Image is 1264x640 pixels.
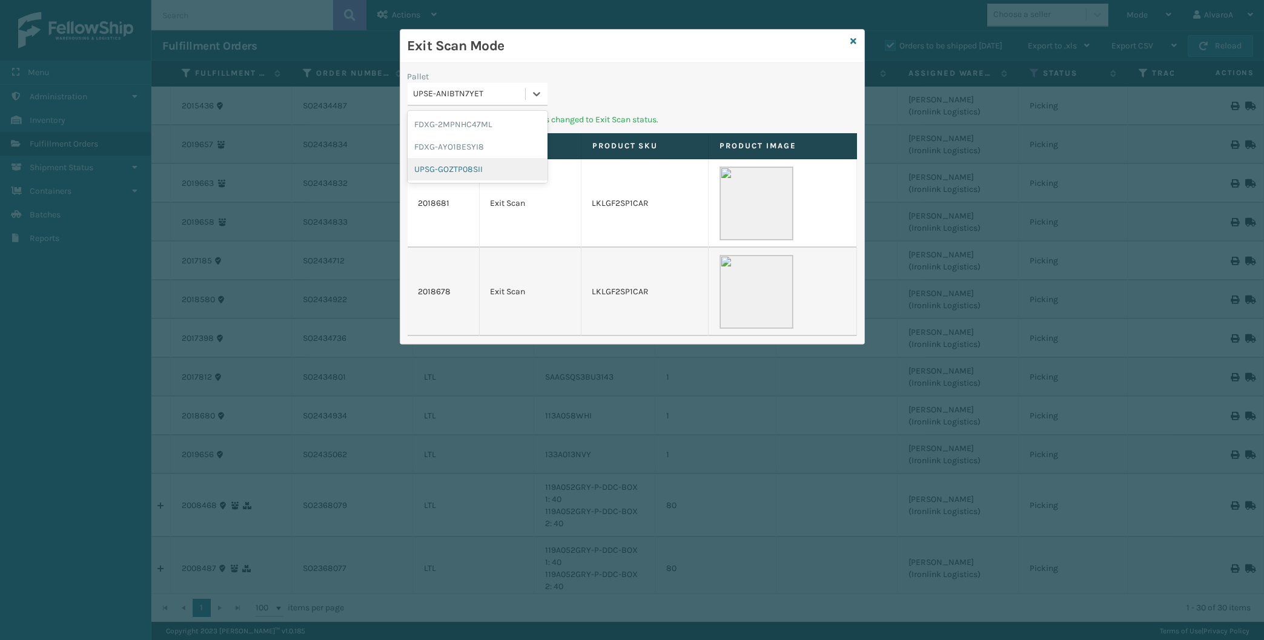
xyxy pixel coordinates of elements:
div: FDXG-AYO1BESYI8 [408,136,548,158]
a: 2018681 [419,197,450,209]
label: Product Image [720,140,845,151]
div: FDXG-2MPNHC47ML [408,113,548,136]
td: LKLGF2SP1CAR [581,159,709,248]
label: Pallet [408,70,429,83]
label: Product SKU [592,140,697,151]
img: 51104088640_40f294f443_o-scaled-700x700.jpg [720,167,793,240]
div: UPSG-GOZTP08SII [408,158,548,180]
td: Exit Scan [480,248,581,336]
td: LKLGF2SP1CAR [581,248,709,336]
div: UPSE-ANIBTN7YET [414,88,526,101]
a: 2018678 [419,286,451,298]
td: Exit Scan [480,159,581,248]
p: Pallet scanned and Fulfillment Orders changed to Exit Scan status. [408,113,857,126]
img: 51104088640_40f294f443_o-scaled-700x700.jpg [720,255,793,329]
h3: Exit Scan Mode [408,37,846,55]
